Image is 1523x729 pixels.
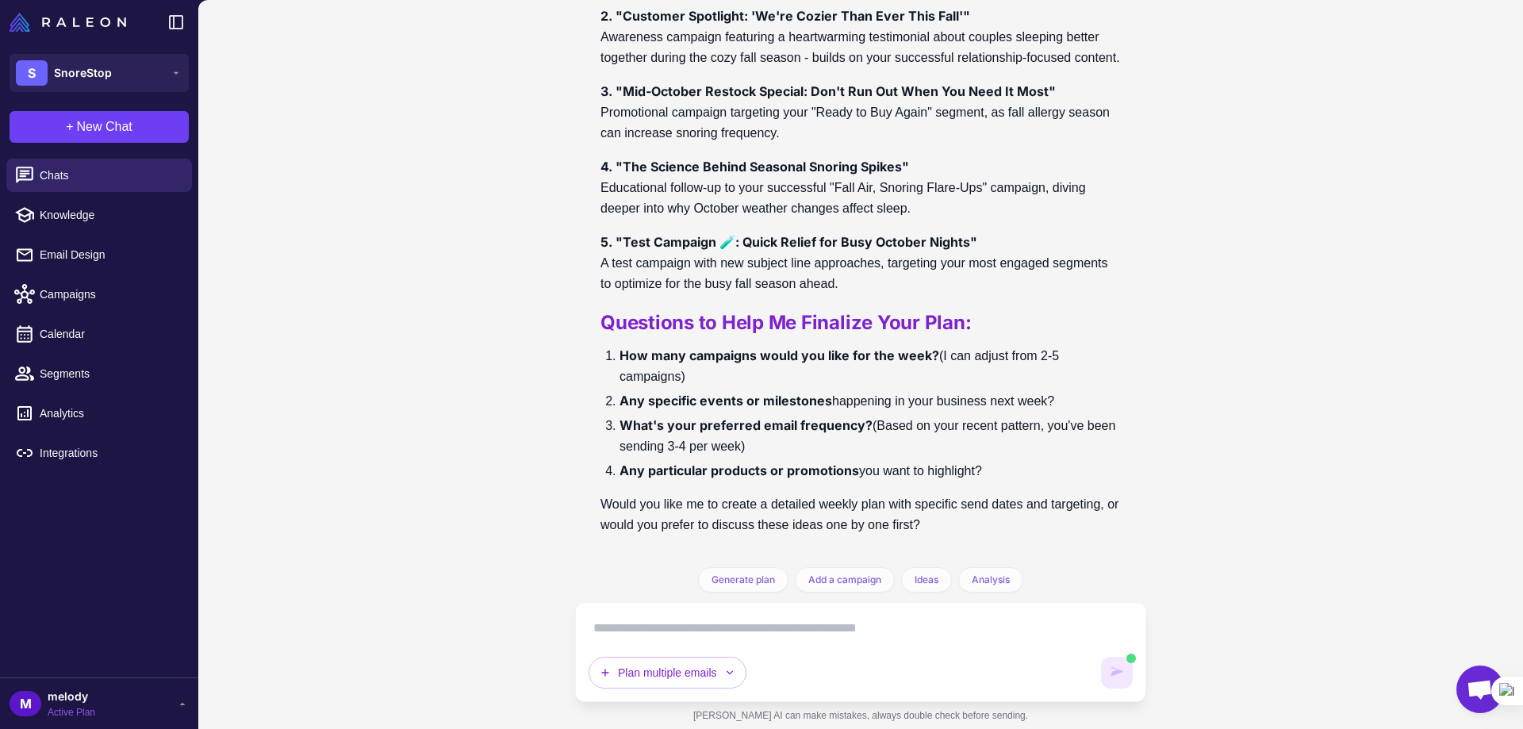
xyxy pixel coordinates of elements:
[901,567,952,593] button: Ideas
[6,397,192,430] a: Analytics
[6,159,192,192] a: Chats
[6,436,192,470] a: Integrations
[6,198,192,232] a: Knowledge
[6,357,192,390] a: Segments
[620,390,1121,412] li: happening in your business next week?
[620,345,1121,387] li: (I can adjust from 2-5 campaigns)
[48,705,95,719] span: Active Plan
[40,405,179,422] span: Analytics
[10,111,189,143] button: +New Chat
[712,573,775,587] span: Generate plan
[1456,666,1504,713] div: Open chat
[600,232,1121,294] p: A test campaign with new subject line approaches, targeting your most engaged segments to optimiz...
[600,310,1121,336] h2: Questions to Help Me Finalize Your Plan:
[600,494,1121,535] p: Would you like me to create a detailed weekly plan with specific send dates and targeting, or wou...
[1101,657,1133,689] button: AI is generating content. You can keep typing but cannot send until it completes.
[48,688,95,705] span: melody
[600,234,977,250] strong: 5. "Test Campaign 🧪: Quick Relief for Busy October Nights"
[10,13,126,32] img: Raleon Logo
[575,702,1146,729] div: [PERSON_NAME] AI can make mistakes, always double check before sending.
[10,54,189,92] button: SSnoreStop
[698,567,788,593] button: Generate plan
[1126,654,1136,663] span: AI is generating content. You can still type but cannot send yet.
[600,8,970,24] strong: 2. "Customer Spotlight: 'We're Cozier Than Ever This Fall'"
[66,117,73,136] span: +
[40,286,179,303] span: Campaigns
[972,573,1010,587] span: Analysis
[600,156,1121,219] p: Educational follow-up to your successful "Fall Air, Snoring Flare-Ups" campaign, diving deeper in...
[600,83,1056,99] strong: 3. "Mid-October Restock Special: Don't Run Out When You Need It Most"
[40,246,179,263] span: Email Design
[6,317,192,351] a: Calendar
[600,81,1121,144] p: Promotional campaign targeting your "Ready to Buy Again" segment, as fall allergy season can incr...
[620,460,1121,482] li: you want to highlight?
[795,567,895,593] button: Add a campaign
[589,657,746,689] button: Plan multiple emails
[915,573,938,587] span: Ideas
[600,159,909,175] strong: 4. "The Science Behind Seasonal Snoring Spikes"
[40,365,179,382] span: Segments
[10,13,132,32] a: Raleon Logo
[40,206,179,224] span: Knowledge
[54,64,112,82] span: SnoreStop
[620,347,939,363] strong: How many campaigns would you like for the week?
[958,567,1023,593] button: Analysis
[40,444,179,462] span: Integrations
[620,462,859,478] strong: Any particular products or promotions
[16,60,48,86] div: S
[620,417,873,433] strong: What's your preferred email frequency?
[40,167,179,184] span: Chats
[620,415,1121,457] li: (Based on your recent pattern, you've been sending 3-4 per week)
[40,325,179,343] span: Calendar
[77,117,132,136] span: New Chat
[620,393,832,409] strong: Any specific events or milestones
[10,691,41,716] div: M
[600,6,1121,68] p: Awareness campaign featuring a heartwarming testimonial about couples sleeping better together du...
[6,278,192,311] a: Campaigns
[808,573,881,587] span: Add a campaign
[6,238,192,271] a: Email Design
